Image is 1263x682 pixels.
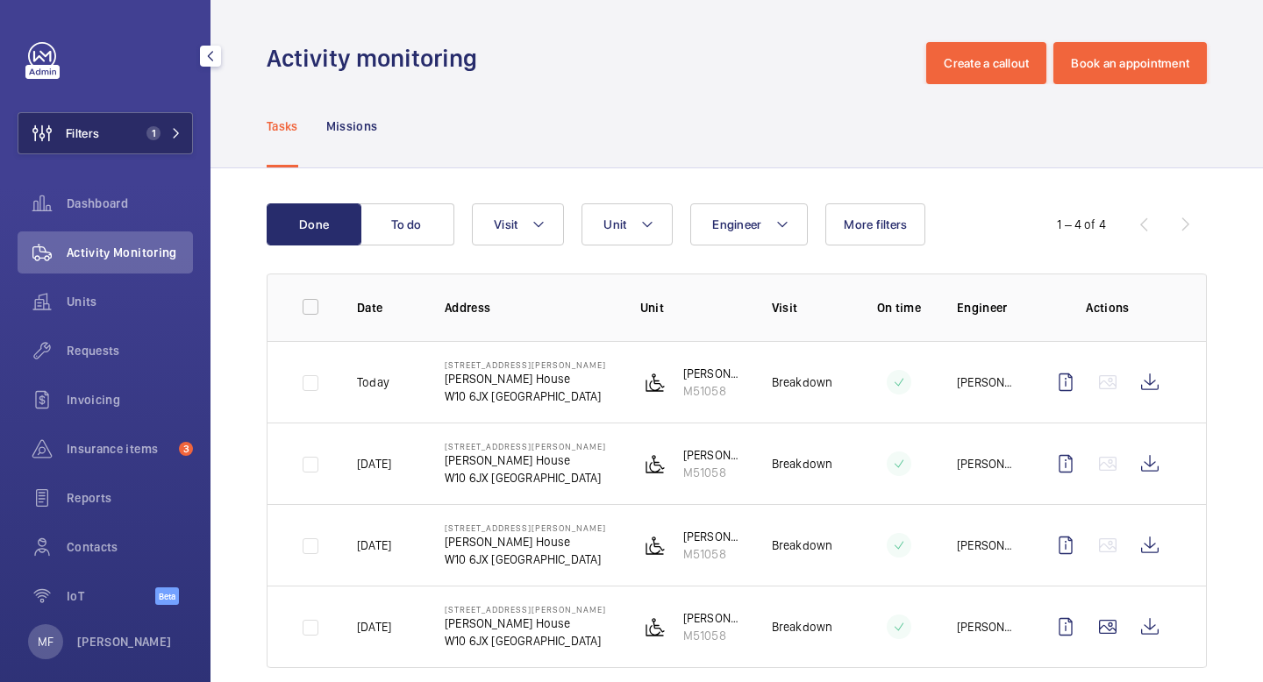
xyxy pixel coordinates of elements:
span: Reports [67,489,193,507]
p: [PERSON_NAME] [77,633,172,650]
p: [STREET_ADDRESS][PERSON_NAME] [445,522,606,533]
p: [PERSON_NAME] [957,618,1017,636]
p: Missions [326,117,378,135]
span: Unit [603,217,626,231]
p: Actions [1045,299,1171,316]
button: Done [267,203,361,245]
button: More filters [825,203,925,245]
p: M51058 [683,627,744,644]
span: Engineer [712,217,761,231]
span: 1 [146,126,161,140]
span: More filters [844,217,907,231]
p: Engineer [957,299,1017,316]
p: Breakdown [772,536,833,554]
p: Visit [772,299,841,316]
p: [PERSON_NAME] [957,536,1017,554]
p: [STREET_ADDRESS][PERSON_NAME] [445,604,606,615]
button: To do [360,203,454,245]
p: Breakdown [772,373,833,391]
p: [DATE] [357,618,391,636]
p: M51058 [683,545,744,563]
div: 1 – 4 of 4 [1057,216,1106,233]
img: platform_lift.svg [645,616,666,637]
p: W10 6JX [GEOGRAPHIC_DATA] [445,632,606,650]
p: [PERSON_NAME] Platform Lift [683,365,744,382]
img: platform_lift.svg [645,453,666,474]
p: [PERSON_NAME] Platform Lift [683,528,744,545]
span: Dashboard [67,195,193,212]
button: Book an appointment [1053,42,1207,84]
h1: Activity monitoring [267,42,488,75]
p: [DATE] [357,455,391,472]
span: IoT [67,587,155,605]
p: [PERSON_NAME] Platform Lift [683,609,744,627]
p: [DATE] [357,536,391,554]
p: [PERSON_NAME] House [445,370,606,387]
p: MF [38,633,54,650]
span: Insurance items [67,440,172,458]
p: M51058 [683,464,744,481]
p: [PERSON_NAME] [PERSON_NAME] [957,373,1017,391]
p: Tasks [267,117,298,135]
button: Engineer [690,203,808,245]
span: Beta [155,587,179,605]
button: Visit [472,203,564,245]
span: Units [67,293,193,310]
p: Address [445,299,612,316]
img: platform_lift.svg [645,372,666,393]
span: Filters [66,124,99,142]
p: [PERSON_NAME] House [445,533,606,551]
p: W10 6JX [GEOGRAPHIC_DATA] [445,551,606,568]
p: Today [357,373,389,391]
p: On time [869,299,929,316]
p: [PERSON_NAME] [957,455,1017,472]
p: [PERSON_NAME] Platform Lift [683,446,744,464]
p: [STREET_ADDRESS][PERSON_NAME] [445,441,606,451]
img: platform_lift.svg [645,535,666,556]
span: 3 [179,442,193,456]
span: Activity Monitoring [67,244,193,261]
p: Unit [640,299,744,316]
p: [PERSON_NAME] House [445,615,606,632]
p: [STREET_ADDRESS][PERSON_NAME] [445,359,606,370]
p: Breakdown [772,618,833,636]
button: Filters1 [18,112,193,154]
button: Create a callout [926,42,1046,84]
span: Requests [67,342,193,359]
span: Contacts [67,538,193,556]
p: Breakdown [772,455,833,472]
p: W10 6JX [GEOGRAPHIC_DATA] [445,469,606,487]
p: Date [357,299,417,316]
span: Visit [494,217,517,231]
p: M51058 [683,382,744,400]
p: [PERSON_NAME] House [445,451,606,469]
p: W10 6JX [GEOGRAPHIC_DATA] [445,387,606,405]
button: Unit [582,203,673,245]
span: Invoicing [67,391,193,408]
